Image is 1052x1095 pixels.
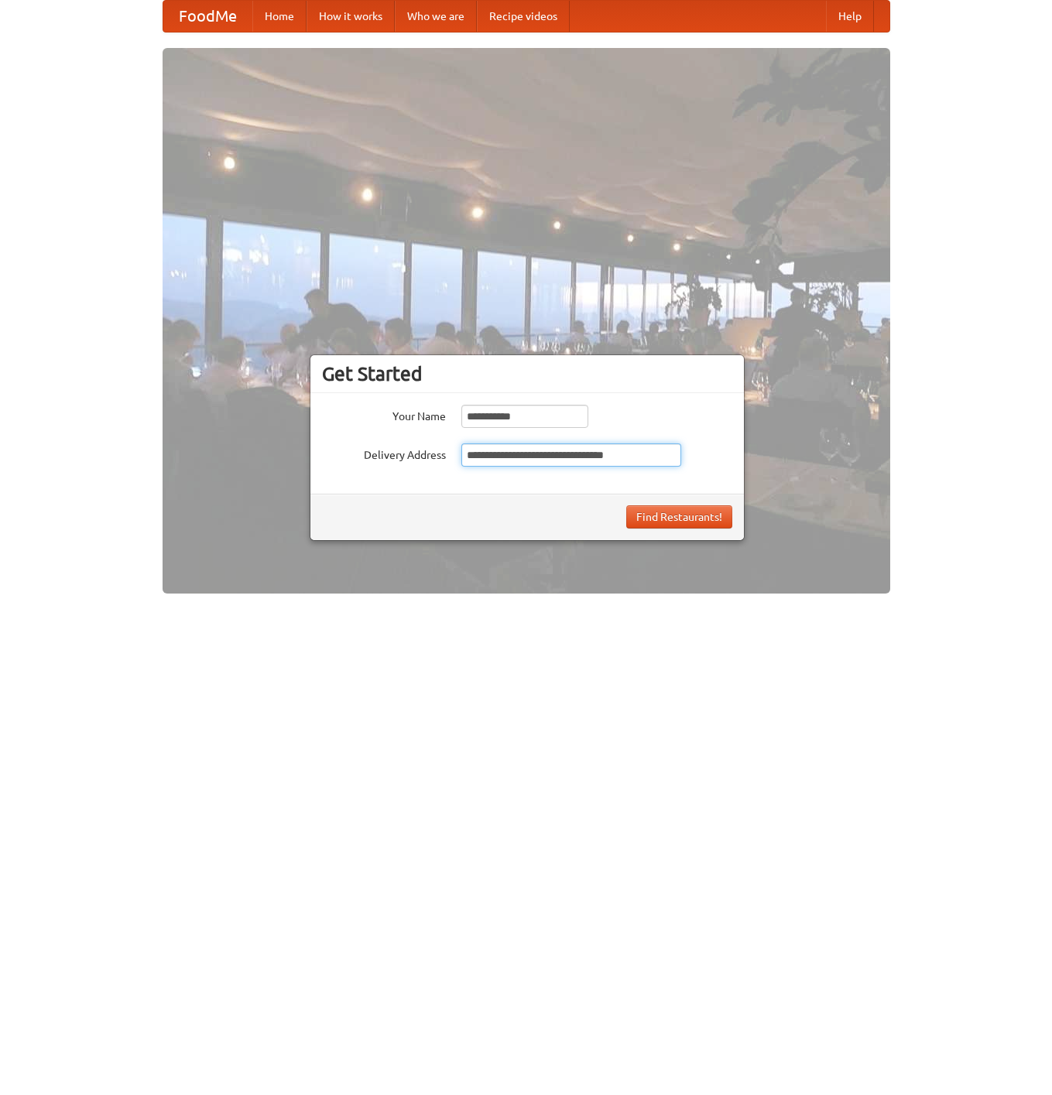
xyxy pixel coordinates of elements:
label: Your Name [322,405,446,424]
a: Home [252,1,307,32]
a: Help [826,1,874,32]
a: Recipe videos [477,1,570,32]
label: Delivery Address [322,443,446,463]
a: FoodMe [163,1,252,32]
button: Find Restaurants! [626,505,732,529]
a: How it works [307,1,395,32]
a: Who we are [395,1,477,32]
h3: Get Started [322,362,732,385]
